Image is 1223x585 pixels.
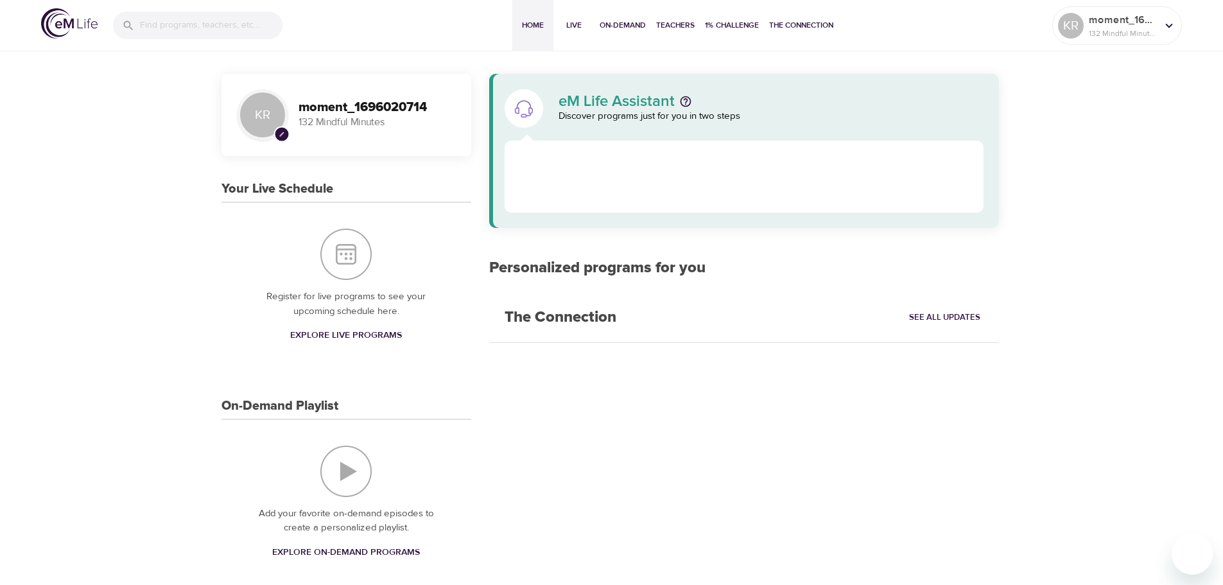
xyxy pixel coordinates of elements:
p: moment_1696020714 [1089,12,1157,28]
div: KR [237,89,288,141]
p: Register for live programs to see your upcoming schedule here. [247,290,446,319]
span: Home [517,19,548,32]
h3: moment_1696020714 [299,100,456,115]
h2: Personalized programs for you [489,259,1000,277]
h3: Your Live Schedule [221,182,333,196]
img: Your Live Schedule [320,229,372,280]
div: KR [1058,13,1084,39]
p: 132 Mindful Minutes [299,115,456,130]
p: Discover programs just for you in two steps [559,109,984,124]
p: Add your favorite on-demand episodes to create a personalized playlist. [247,507,446,536]
img: On-Demand Playlist [320,446,372,497]
span: Explore Live Programs [290,327,402,344]
span: On-Demand [600,19,646,32]
img: eM Life Assistant [514,98,534,119]
a: Explore On-Demand Programs [267,541,425,564]
h3: On-Demand Playlist [221,399,338,414]
iframe: Button to launch messaging window [1172,534,1213,575]
span: Teachers [656,19,695,32]
span: See All Updates [909,310,980,325]
span: Explore On-Demand Programs [272,545,420,561]
span: Live [559,19,589,32]
a: Explore Live Programs [285,324,407,347]
span: 1% Challenge [705,19,759,32]
input: Find programs, teachers, etc... [140,12,282,39]
p: eM Life Assistant [559,94,675,109]
span: The Connection [769,19,833,32]
p: 132 Mindful Minutes [1089,28,1157,39]
a: See All Updates [906,308,984,327]
img: logo [41,8,98,39]
h2: The Connection [489,293,632,342]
